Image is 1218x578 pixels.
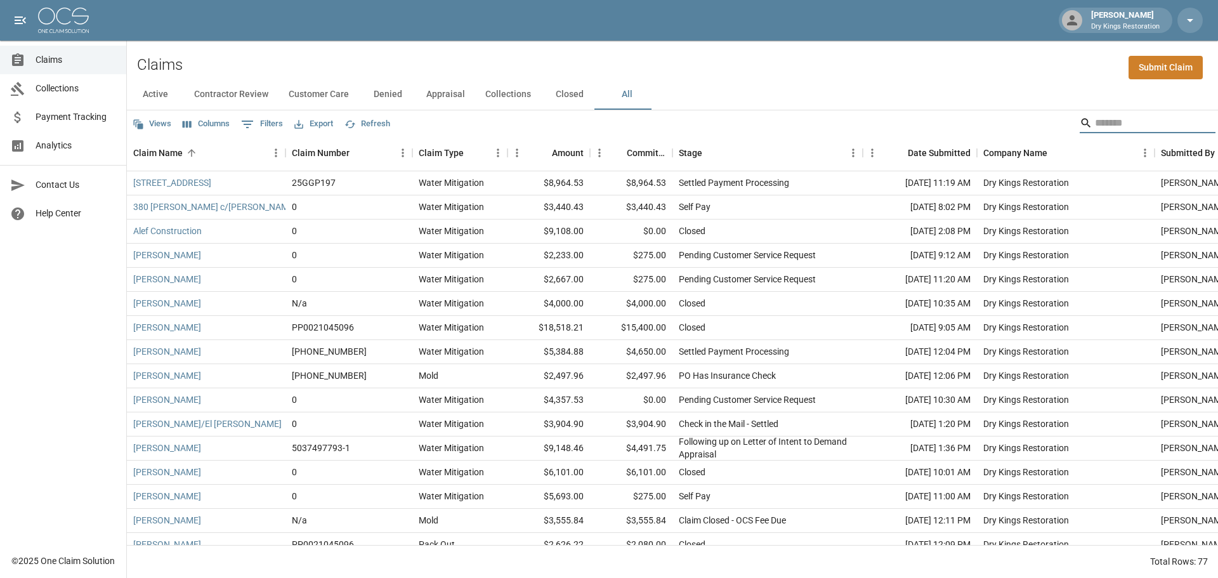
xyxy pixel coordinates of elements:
[507,533,590,557] div: $2,626.22
[1091,22,1160,32] p: Dry Kings Restoration
[863,171,977,195] div: [DATE] 11:19 AM
[419,345,484,358] div: Water Mitigation
[844,143,863,162] button: Menu
[590,244,672,268] div: $275.00
[292,176,336,189] div: 25GGP197
[133,249,201,261] a: [PERSON_NAME]
[292,417,297,430] div: 0
[359,79,416,110] button: Denied
[133,417,282,430] a: [PERSON_NAME]/El [PERSON_NAME]
[627,135,666,171] div: Committed Amount
[590,195,672,220] div: $3,440.43
[133,369,201,382] a: [PERSON_NAME]
[183,144,200,162] button: Sort
[350,144,367,162] button: Sort
[590,220,672,244] div: $0.00
[983,176,1069,189] div: Dry Kings Restoration
[507,412,590,437] div: $3,904.90
[36,82,116,95] span: Collections
[590,268,672,292] div: $275.00
[507,244,590,268] div: $2,233.00
[266,143,285,162] button: Menu
[507,485,590,509] div: $5,693.00
[679,538,705,551] div: Closed
[133,200,399,213] a: 380 [PERSON_NAME] c/[PERSON_NAME] Association Management
[419,417,484,430] div: Water Mitigation
[679,225,705,237] div: Closed
[679,393,816,406] div: Pending Customer Service Request
[1047,144,1065,162] button: Sort
[983,200,1069,213] div: Dry Kings Restoration
[679,135,702,171] div: Stage
[890,144,908,162] button: Sort
[534,144,552,162] button: Sort
[679,369,776,382] div: PO Has Insurance Check
[679,176,789,189] div: Settled Payment Processing
[507,220,590,244] div: $9,108.00
[36,53,116,67] span: Claims
[983,321,1069,334] div: Dry Kings Restoration
[416,79,475,110] button: Appraisal
[292,514,307,527] div: N/a
[983,490,1069,502] div: Dry Kings Restoration
[863,340,977,364] div: [DATE] 12:04 PM
[507,316,590,340] div: $18,518.21
[590,340,672,364] div: $4,650.00
[983,249,1069,261] div: Dry Kings Restoration
[590,388,672,412] div: $0.00
[983,466,1069,478] div: Dry Kings Restoration
[127,135,285,171] div: Claim Name
[590,143,609,162] button: Menu
[983,273,1069,286] div: Dry Kings Restoration
[291,114,336,134] button: Export
[679,466,705,478] div: Closed
[464,144,481,162] button: Sort
[292,345,367,358] div: 1006-26-7316
[590,292,672,316] div: $4,000.00
[679,321,705,334] div: Closed
[977,135,1155,171] div: Company Name
[8,8,33,33] button: open drawer
[863,195,977,220] div: [DATE] 8:02 PM
[393,143,412,162] button: Menu
[590,437,672,461] div: $4,491.75
[983,225,1069,237] div: Dry Kings Restoration
[863,364,977,388] div: [DATE] 12:06 PM
[238,114,286,135] button: Show filters
[292,135,350,171] div: Claim Number
[983,135,1047,171] div: Company Name
[419,393,484,406] div: Water Mitigation
[278,79,359,110] button: Customer Care
[507,195,590,220] div: $3,440.43
[419,176,484,189] div: Water Mitigation
[133,176,211,189] a: [STREET_ADDRESS]
[292,321,354,334] div: PP0021045096
[419,538,455,551] div: Pack Out
[419,466,484,478] div: Water Mitigation
[507,135,590,171] div: Amount
[419,200,484,213] div: Water Mitigation
[507,388,590,412] div: $4,357.53
[475,79,541,110] button: Collections
[38,8,89,33] img: ocs-logo-white-transparent.png
[341,114,393,134] button: Refresh
[419,297,484,310] div: Water Mitigation
[488,143,507,162] button: Menu
[292,466,297,478] div: 0
[419,135,464,171] div: Claim Type
[419,514,438,527] div: Mold
[863,292,977,316] div: [DATE] 10:35 AM
[863,143,882,162] button: Menu
[590,533,672,557] div: $2,080.00
[419,442,484,454] div: Water Mitigation
[863,268,977,292] div: [DATE] 11:20 AM
[292,369,367,382] div: 1006-26-7316
[983,538,1069,551] div: Dry Kings Restoration
[590,509,672,533] div: $3,555.84
[36,110,116,124] span: Payment Tracking
[863,533,977,557] div: [DATE] 12:09 PM
[127,79,184,110] button: Active
[292,273,297,286] div: 0
[292,490,297,502] div: 0
[1080,113,1215,136] div: Search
